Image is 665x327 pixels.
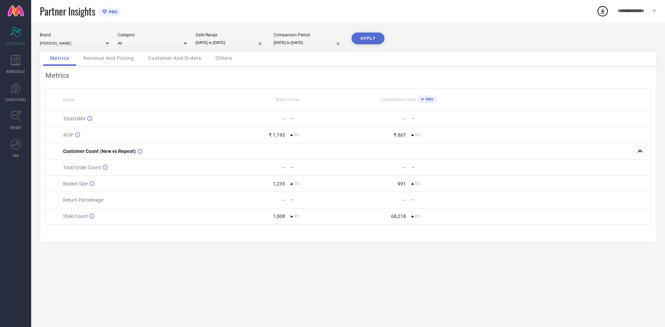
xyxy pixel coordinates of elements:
div: — [282,116,285,121]
span: 0% [294,214,300,219]
span: Style Count [63,214,88,219]
span: Competitors Value [381,97,416,102]
span: 0% [415,214,420,219]
span: WORKSPACE [6,69,25,74]
div: Open download list [596,5,609,17]
span: Others [215,55,232,61]
span: Customer And Orders [148,55,201,61]
div: — [402,197,406,203]
span: FWD [12,153,19,158]
div: — [291,198,348,202]
span: Return Percentage [63,197,103,203]
span: Brand Value [276,97,299,102]
div: Comparison Period [274,33,343,37]
div: 68,218 [391,214,406,219]
span: Total GMV [63,116,86,121]
div: — [402,165,406,170]
div: — [411,165,469,170]
span: Name [63,98,74,102]
span: Total Order Count [63,165,101,170]
div: Brand [40,33,109,37]
span: Basket Size [63,181,88,187]
div: — [402,116,406,121]
div: — [411,116,469,121]
div: — [282,197,285,203]
span: 0% [415,133,420,137]
input: Select date range [196,39,265,46]
span: TRENDS [10,125,21,130]
span: Partner Insights [40,4,95,18]
div: ₹ 867 [393,132,406,138]
span: 0% [294,181,300,186]
div: ₹ 1,193 [269,132,285,138]
div: — [282,165,285,170]
div: Metrics [45,71,651,80]
span: 0% [415,181,420,186]
span: PRO [107,9,117,15]
div: 1,008 [273,214,285,219]
button: APPLY [352,33,384,44]
span: SUGGESTIONS [5,97,26,102]
div: 991 [398,181,406,187]
div: — [291,116,348,121]
span: PRO [424,97,433,102]
div: Category [118,33,187,37]
div: — [411,198,469,202]
span: Customer Count (New vs Repeat) [63,148,136,154]
input: Select comparison period [274,39,343,46]
span: AISP [63,132,73,138]
div: Date Range [196,33,265,37]
span: 0% [294,133,300,137]
div: — [291,165,348,170]
span: Metrics [50,55,69,61]
span: Revenue And Pricing [83,55,134,61]
span: SCORECARDS [6,41,26,46]
div: 1,235 [273,181,285,187]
